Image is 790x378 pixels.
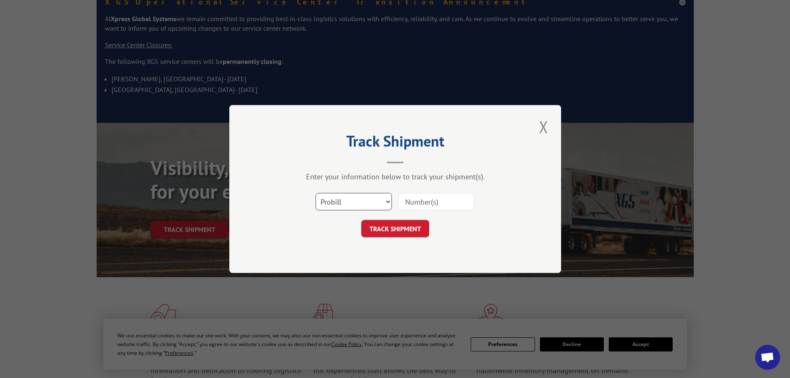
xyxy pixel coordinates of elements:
[271,135,520,151] h2: Track Shipment
[537,115,551,138] button: Close modal
[361,220,429,237] button: TRACK SHIPMENT
[271,172,520,181] div: Enter your information below to track your shipment(s).
[398,193,474,210] input: Number(s)
[755,345,780,370] a: Open chat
